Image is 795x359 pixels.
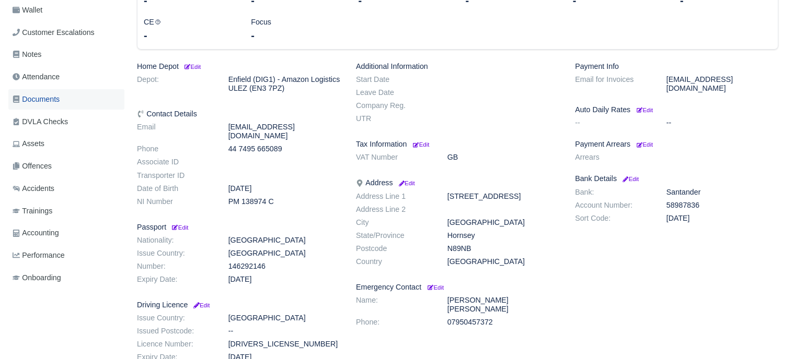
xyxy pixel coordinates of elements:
small: Edit [183,64,201,70]
div: - [144,28,235,43]
a: Edit [183,62,201,70]
dt: NI Number [129,197,221,206]
dt: Address Line 2 [348,205,440,214]
dt: Transporter ID [129,171,221,180]
span: Onboarding [13,272,61,284]
a: Edit [192,301,210,309]
dd: 07950457372 [440,318,567,327]
div: Focus [243,16,350,43]
small: Edit [428,284,444,291]
a: Edit [170,223,188,231]
dd: -- [659,118,786,127]
dt: Leave Date [348,88,440,97]
dt: -- [567,118,659,127]
dt: Postcode [348,244,440,253]
dd: [DATE] [659,214,786,223]
h6: Auto Daily Rates [575,105,778,114]
a: Edit [425,283,444,291]
dd: 146292146 [221,262,348,271]
span: Offences [13,160,52,172]
span: Customer Escalations [13,27,95,39]
dt: Start Date [348,75,440,84]
dt: Sort Code: [567,214,659,223]
a: Edit [635,140,653,148]
a: Offences [8,156,124,176]
span: Notes [13,49,41,61]
small: Edit [637,107,653,113]
dt: UTR [348,114,440,123]
dt: Date of Birth [129,184,221,193]
small: Edit [397,180,414,186]
h6: Passport [137,223,340,232]
a: Edit [621,174,639,183]
dt: Phone: [348,318,440,327]
dd: Hornsey [440,231,567,240]
dt: Email for Invoices [567,75,659,93]
span: Accounting [13,227,59,239]
h6: Contact Details [137,110,340,118]
dt: Expiry Date: [129,275,221,284]
h6: Address [356,178,559,187]
dd: [GEOGRAPHIC_DATA] [221,236,348,245]
iframe: Chat Widget [743,309,795,359]
dd: [GEOGRAPHIC_DATA] [221,249,348,258]
dt: State/Province [348,231,440,240]
a: Documents [8,89,124,110]
dt: City [348,218,440,227]
span: Assets [13,138,44,150]
dd: [DATE] [221,184,348,193]
dd: -- [221,327,348,336]
dd: [GEOGRAPHIC_DATA] [440,218,567,227]
dt: Country [348,257,440,266]
h6: Emergency Contact [356,283,559,292]
h6: Payment Arrears [575,140,778,149]
a: Trainings [8,201,124,221]
a: Onboarding [8,268,124,288]
dt: Name: [348,296,440,314]
span: Performance [13,249,65,261]
dd: 44 7495 665089 [221,145,348,153]
dt: Phone [129,145,221,153]
dd: [EMAIL_ADDRESS][DOMAIN_NAME] [221,123,348,140]
a: Attendance [8,67,124,87]
h6: Bank Details [575,174,778,183]
h6: Tax Information [356,140,559,149]
dd: N89NB [440,244,567,253]
span: Accidents [13,183,54,195]
span: DVLA Checks [13,116,68,128]
h6: Additional Information [356,62,559,71]
a: Edit [397,178,414,187]
dt: Email [129,123,221,140]
small: Edit [192,302,210,308]
dd: [STREET_ADDRESS] [440,192,567,201]
dd: [DRIVERS_LICENSE_NUMBER] [221,340,348,349]
a: Edit [635,105,653,114]
dt: Account Number: [567,201,659,210]
dt: Arrears [567,153,659,162]
dt: Issue Country: [129,249,221,258]
a: DVLA Checks [8,112,124,132]
div: - [251,28,342,43]
a: Accounting [8,223,124,243]
dt: Depot: [129,75,221,93]
dt: Company Reg. [348,101,440,110]
dd: Enfield (DIG1) - Amazon Logistics ULEZ (EN3 7PZ) [221,75,348,93]
span: Wallet [13,4,42,16]
dt: Nationality: [129,236,221,245]
dt: Associate ID [129,158,221,166]
span: Documents [13,93,60,105]
a: Edit [411,140,429,148]
dt: Bank: [567,188,659,197]
a: Notes [8,44,124,65]
a: Customer Escalations [8,22,124,43]
h6: Driving Licence [137,301,340,309]
small: Edit [621,176,639,182]
span: Trainings [13,205,52,217]
h6: Payment Info [575,62,778,71]
dt: Address Line 1 [348,192,440,201]
dd: 58987836 [659,201,786,210]
dd: GB [440,153,567,162]
a: Accidents [8,178,124,199]
a: Performance [8,245,124,266]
